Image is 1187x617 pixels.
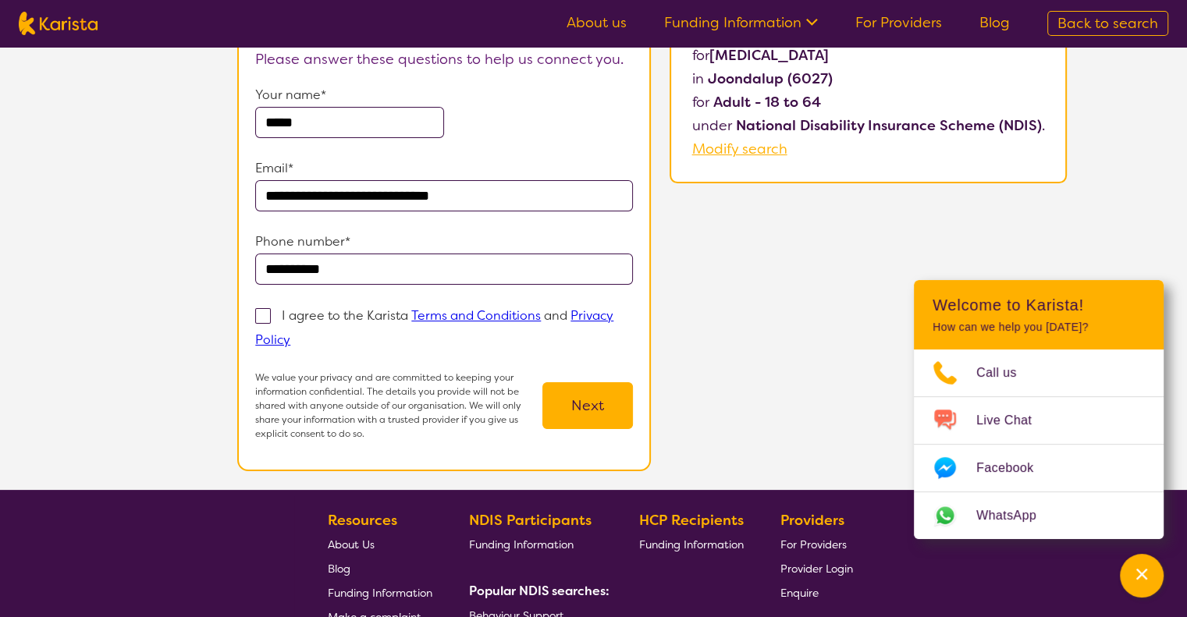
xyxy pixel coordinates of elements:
b: [MEDICAL_DATA] [709,46,829,65]
span: For Providers [780,537,847,551]
p: We value your privacy and are committed to keeping your information confidential. The details you... [255,371,542,441]
span: Provider Login [780,562,853,576]
b: National Disability Insurance Scheme (NDIS) [736,116,1042,135]
a: Modify search [692,140,787,158]
a: Blog [328,556,432,580]
p: under . [692,114,1045,137]
a: Funding Information [639,532,744,556]
span: Funding Information [639,537,744,551]
span: Call us [976,361,1036,385]
h2: Welcome to Karista! [933,296,1145,314]
p: You have selected [692,20,1045,161]
a: Enquire [780,580,853,605]
b: Popular NDIS searches: [469,583,609,599]
a: Provider Login [780,556,853,580]
a: Terms and Conditions [411,307,541,324]
a: About Us [328,532,432,556]
a: Web link opens in a new tab. [914,492,1164,539]
b: Providers [780,511,844,530]
b: NDIS Participants [469,511,592,530]
b: Resources [328,511,397,530]
p: Please answer these questions to help us connect you. [255,48,633,71]
span: Funding Information [328,586,432,600]
a: Back to search [1047,11,1168,36]
span: Facebook [976,456,1052,480]
button: Next [542,382,633,429]
button: Channel Menu [1120,554,1164,597]
span: Enquire [780,586,819,600]
span: Blog [328,562,350,576]
p: Your name* [255,83,633,107]
a: About us [567,13,627,32]
a: For Providers [780,532,853,556]
span: Funding Information [469,537,574,551]
img: Karista logo [19,12,98,35]
span: Live Chat [976,409,1050,432]
ul: Choose channel [914,349,1164,539]
b: HCP Recipients [639,511,744,530]
a: Funding Information [469,532,603,556]
p: How can we help you [DATE]? [933,321,1145,334]
a: Funding Information [664,13,818,32]
p: Phone number* [255,230,633,254]
b: Joondalup (6027) [708,69,833,88]
p: for [692,44,1045,67]
p: Email* [255,157,633,180]
p: I agree to the Karista and [255,307,613,348]
span: About Us [328,537,375,551]
p: for [692,90,1045,114]
a: For Providers [855,13,942,32]
a: Funding Information [328,580,432,605]
div: Channel Menu [914,280,1164,539]
span: Back to search [1057,14,1158,33]
b: Adult - 18 to 64 [713,93,821,112]
p: in [692,67,1045,90]
a: Blog [979,13,1010,32]
span: WhatsApp [976,504,1055,527]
